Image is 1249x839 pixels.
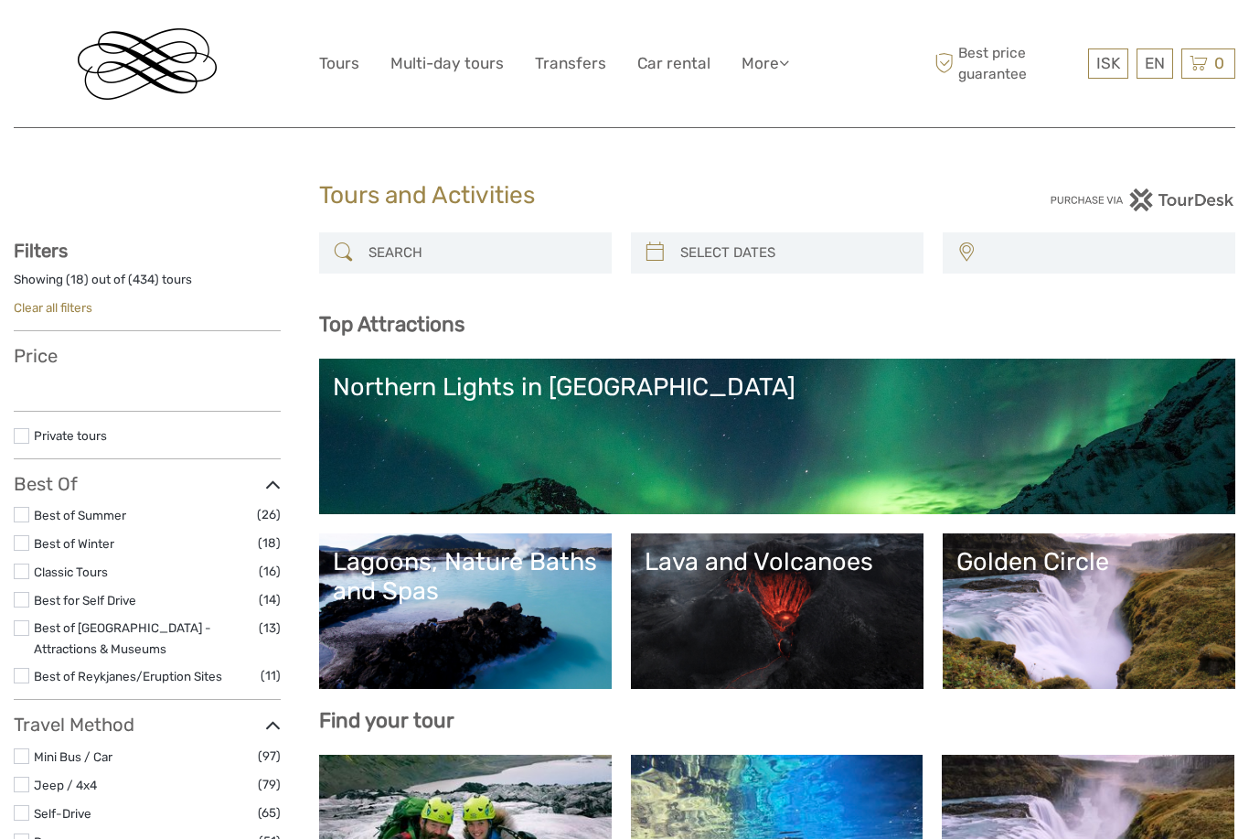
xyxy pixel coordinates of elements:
div: Lagoons, Nature Baths and Spas [333,547,598,607]
input: SEARCH [361,237,603,269]
span: 0 [1212,54,1227,72]
h3: Travel Method [14,714,281,736]
a: Mini Bus / Car [34,749,112,764]
a: Best of Summer [34,508,126,522]
a: Best of [GEOGRAPHIC_DATA] - Attractions & Museums [34,620,211,656]
a: More [742,50,789,77]
a: Self-Drive [34,806,91,821]
label: 18 [70,271,84,288]
a: Golden Circle [956,547,1222,675]
div: Northern Lights in [GEOGRAPHIC_DATA] [333,372,1222,402]
div: Golden Circle [956,547,1222,576]
img: Reykjavik Residence [78,28,217,100]
a: Clear all filters [14,300,92,315]
span: ISK [1096,54,1120,72]
span: Best price guarantee [930,43,1084,83]
input: SELECT DATES [673,237,914,269]
b: Top Attractions [319,312,464,337]
a: Best of Winter [34,536,114,551]
div: Lava and Volcanoes [645,547,910,576]
label: 434 [133,271,155,288]
span: (14) [259,589,281,610]
a: Northern Lights in [GEOGRAPHIC_DATA] [333,372,1222,500]
span: (11) [261,665,281,686]
a: Classic Tours [34,565,108,579]
div: Showing ( ) out of ( ) tours [14,271,281,299]
a: Transfers [535,50,606,77]
h1: Tours and Activities [319,181,930,210]
span: (13) [259,618,281,639]
a: Tours [319,50,359,77]
span: (16) [259,561,281,582]
span: (18) [258,532,281,554]
a: Best for Self Drive [34,593,136,608]
a: Best of Reykjanes/Eruption Sites [34,669,222,683]
a: Jeep / 4x4 [34,778,97,792]
img: PurchaseViaTourDesk.png [1050,188,1235,211]
div: EN [1137,48,1173,79]
h3: Best Of [14,473,281,495]
a: Private tours [34,428,107,443]
span: (65) [258,802,281,823]
a: Multi-day tours [390,50,504,77]
span: (26) [257,504,281,525]
h3: Price [14,345,281,367]
a: Car rental [637,50,710,77]
strong: Filters [14,240,68,262]
a: Lava and Volcanoes [645,547,910,675]
span: (79) [258,774,281,795]
b: Find your tour [319,708,454,733]
span: (97) [258,746,281,767]
a: Lagoons, Nature Baths and Spas [333,547,598,675]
